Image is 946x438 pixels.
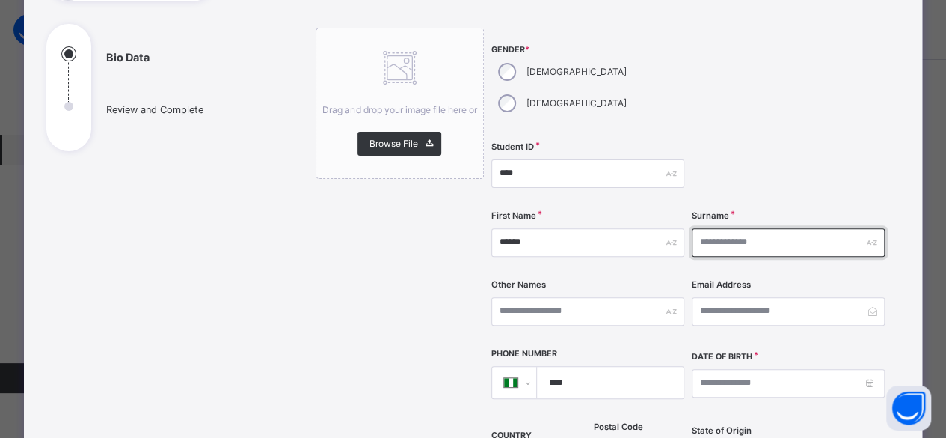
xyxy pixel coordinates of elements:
button: Open asap [886,386,931,431]
label: [DEMOGRAPHIC_DATA] [526,97,627,110]
span: Gender [491,44,684,56]
label: First Name [491,210,536,222]
label: Other Names [491,279,546,291]
label: Phone Number [491,348,557,360]
label: Email Address [692,279,751,291]
span: State of Origin [692,425,752,437]
label: Surname [692,210,729,222]
label: [DEMOGRAPHIC_DATA] [526,65,627,79]
div: Drag and drop your image file here orBrowse File [316,28,485,179]
span: Drag and drop your image file here or [322,104,476,115]
span: Browse File [369,137,417,150]
label: Date of Birth [692,351,752,363]
label: Student ID [491,141,534,153]
label: Postal Code [593,421,642,434]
